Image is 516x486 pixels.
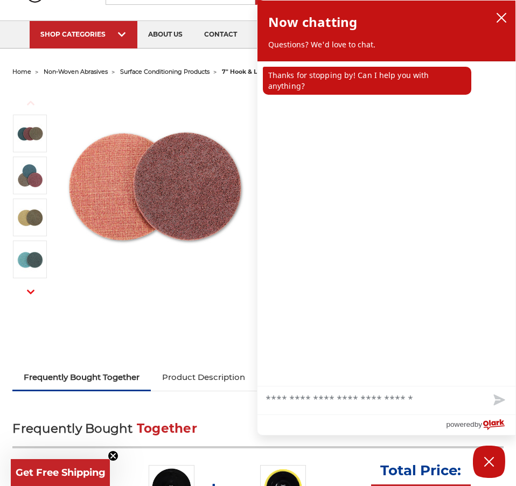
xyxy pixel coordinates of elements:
p: Total Price: [380,462,461,479]
a: contact [193,21,248,48]
button: Previous [18,91,44,115]
img: 7 inch surface conditioning discs [17,120,44,147]
a: faq [248,21,284,48]
button: Close Chatbox [473,446,505,478]
div: Get Free ShippingClose teaser [11,459,110,486]
span: 7" hook & loop surface conditioning discs - 10 pack [222,68,385,75]
a: home [12,68,31,75]
a: surface conditioning products [120,68,210,75]
button: close chatbox [493,10,510,26]
p: Questions? We'd love to chat. [268,39,505,50]
span: by [475,418,482,431]
span: Frequently Bought [12,421,133,436]
span: powered [446,418,474,431]
img: tan - coarse surface conditioning hook and loop disc [17,204,44,231]
a: Product Description [151,365,256,389]
div: SHOP CATEGORIES [40,30,127,38]
img: blue - fine surface conditioning hook and loop disc [17,246,44,273]
div: chat [257,61,515,386]
h2: Now chatting [268,11,357,33]
a: non-woven abrasives [44,68,108,75]
button: Close teaser [108,450,118,461]
span: Together [137,421,197,436]
a: Powered by Olark [446,415,515,435]
p: Thanks for stopping by! Can I help you with anything? [263,67,471,95]
a: about us [137,21,193,48]
img: 7 inch non woven scotchbrite discs [17,162,44,189]
img: 7 inch surface conditioning discs [61,91,250,280]
button: Next [18,280,44,304]
a: Frequently Bought Together [12,365,151,389]
span: Get Free Shipping [16,467,106,478]
button: Send message [481,386,515,414]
